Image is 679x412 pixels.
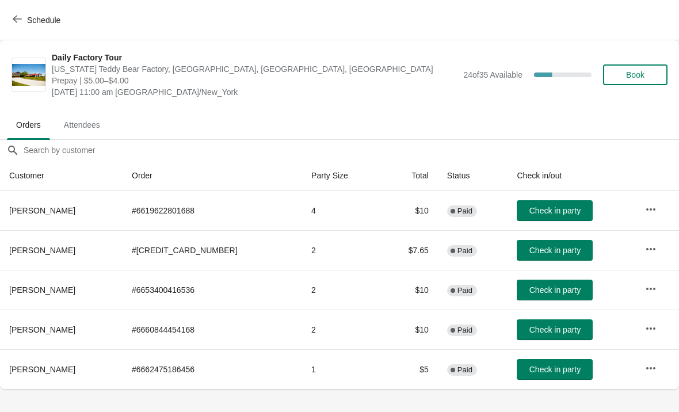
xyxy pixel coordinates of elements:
button: Check in party [517,280,593,300]
td: 1 [302,349,382,389]
button: Book [603,64,667,85]
th: Check in/out [508,161,635,191]
span: 24 of 35 Available [463,70,522,79]
td: $7.65 [382,230,438,270]
span: Attendees [55,115,109,135]
td: 2 [302,270,382,310]
span: Orders [7,115,50,135]
td: 2 [302,230,382,270]
span: Check in party [529,365,581,374]
td: # [CREDIT_CARD_NUMBER] [123,230,302,270]
span: Book [626,70,644,79]
span: Paid [457,365,472,375]
td: # 6653400416536 [123,270,302,310]
img: Daily Factory Tour [12,64,45,86]
span: [DATE] 11:00 am [GEOGRAPHIC_DATA]/New_York [52,86,457,98]
td: $5 [382,349,438,389]
span: [PERSON_NAME] [9,285,75,295]
span: Prepay | $5.00–$4.00 [52,75,457,86]
td: $10 [382,270,438,310]
button: Check in party [517,319,593,340]
span: Paid [457,326,472,335]
span: Check in party [529,325,581,334]
span: Paid [457,286,472,295]
th: Total [382,161,438,191]
span: Check in party [529,206,581,215]
button: Check in party [517,200,593,221]
button: Check in party [517,359,593,380]
td: # 6662475186456 [123,349,302,389]
td: # 6619622801688 [123,191,302,230]
button: Schedule [6,10,70,30]
th: Order [123,161,302,191]
input: Search by customer [23,140,679,161]
span: Check in party [529,285,581,295]
span: Daily Factory Tour [52,52,457,63]
button: Check in party [517,240,593,261]
span: [US_STATE] Teddy Bear Factory, [GEOGRAPHIC_DATA], [GEOGRAPHIC_DATA], [GEOGRAPHIC_DATA] [52,63,457,75]
span: [PERSON_NAME] [9,325,75,334]
span: [PERSON_NAME] [9,206,75,215]
td: $10 [382,191,438,230]
th: Status [438,161,508,191]
td: 2 [302,310,382,349]
td: $10 [382,310,438,349]
th: Party Size [302,161,382,191]
td: 4 [302,191,382,230]
td: # 6660844454168 [123,310,302,349]
span: Schedule [27,16,60,25]
span: Paid [457,207,472,216]
span: Check in party [529,246,581,255]
span: [PERSON_NAME] [9,246,75,255]
span: [PERSON_NAME] [9,365,75,374]
span: Paid [457,246,472,255]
